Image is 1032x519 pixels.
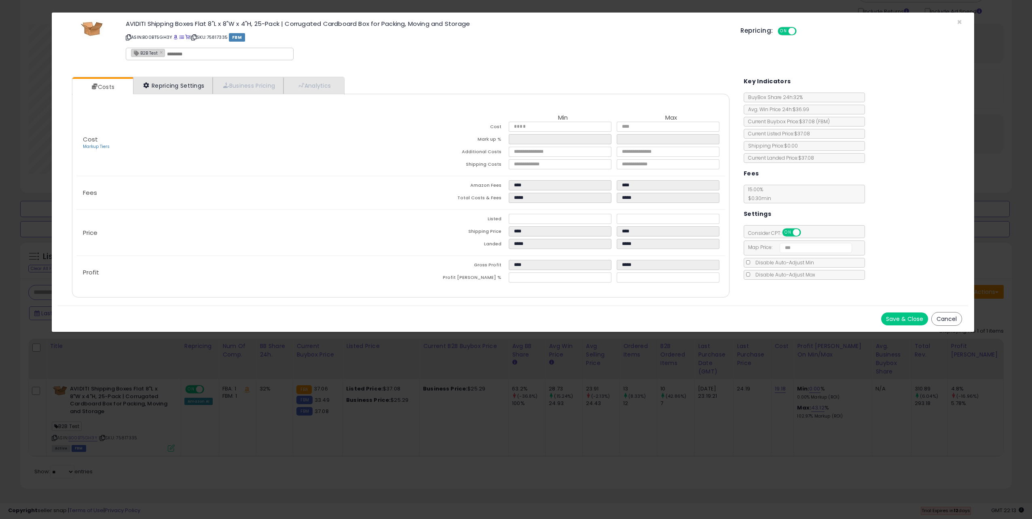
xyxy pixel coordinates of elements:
[185,34,190,40] a: Your listing only
[83,143,110,150] a: Markup Tiers
[744,118,830,125] span: Current Buybox Price:
[744,186,771,202] span: 15.00 %
[744,142,798,149] span: Shipping Price: $0.00
[401,193,509,205] td: Total Costs & Fees
[401,239,509,251] td: Landed
[173,34,178,40] a: BuyBox page
[740,27,773,34] h5: Repricing:
[160,49,165,56] a: ×
[180,34,184,40] a: All offer listings
[401,134,509,147] td: Mark up %
[816,118,830,125] span: ( FBM )
[76,269,401,276] p: Profit
[80,21,104,37] img: 41KYjpar7AL._SL60_.jpg
[744,76,791,86] h5: Key Indicators
[744,209,771,219] h5: Settings
[744,130,810,137] span: Current Listed Price: $37.08
[779,28,789,35] span: ON
[213,77,283,94] a: Business Pricing
[751,259,814,266] span: Disable Auto-Adjust Min
[751,271,815,278] span: Disable Auto-Adjust Max
[509,114,617,122] th: Min
[401,147,509,159] td: Additional Costs
[401,272,509,285] td: Profit [PERSON_NAME] %
[744,244,852,251] span: Map Price:
[744,106,809,113] span: Avg. Win Price 24h: $36.99
[799,229,812,236] span: OFF
[799,118,830,125] span: $37.08
[744,169,759,179] h5: Fees
[401,260,509,272] td: Gross Profit
[744,195,771,202] span: $0.30 min
[401,180,509,193] td: Amazon Fees
[401,226,509,239] td: Shipping Price
[76,190,401,196] p: Fees
[401,214,509,226] td: Listed
[795,28,808,35] span: OFF
[881,312,928,325] button: Save & Close
[957,16,962,28] span: ×
[931,312,962,326] button: Cancel
[744,154,814,161] span: Current Landed Price: $37.08
[744,94,803,101] span: BuyBox Share 24h: 32%
[133,77,213,94] a: Repricing Settings
[283,77,343,94] a: Analytics
[72,79,132,95] a: Costs
[76,230,401,236] p: Price
[131,49,158,56] span: B2B Test
[76,136,401,150] p: Cost
[401,122,509,134] td: Cost
[401,159,509,172] td: Shipping Costs
[617,114,725,122] th: Max
[783,229,793,236] span: ON
[229,33,245,42] span: FBM
[126,21,728,27] h3: AVIDITI Shipping Boxes Flat 8"L x 8"W x 4"H, 25-Pack | Corrugated Cardboard Box for Packing, Movi...
[126,31,728,44] p: ASIN: B00BT5GH3Y | SKU: 75817335
[744,230,812,236] span: Consider CPT:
